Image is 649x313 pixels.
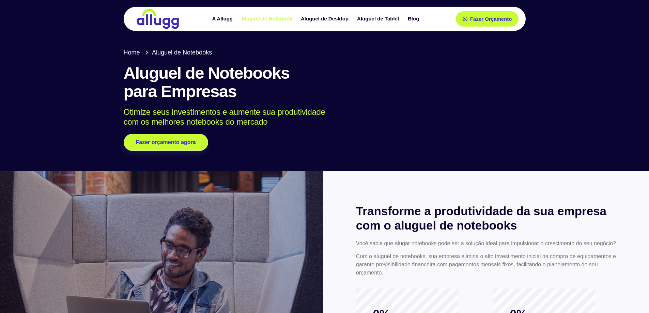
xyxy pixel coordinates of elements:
[124,48,140,57] span: Home
[356,239,616,248] p: Você sabia que alugar notebooks pode ser a solução ideal para impulsionar o crescimento do seu ne...
[124,64,526,101] h1: Aluguel de Notebooks para Empresas
[124,134,208,151] a: Fazer orçamento agora
[136,140,196,145] span: Fazer orçamento agora
[456,11,519,27] a: Fazer Orçamento
[470,16,512,21] span: Fazer Orçamento
[150,48,212,57] span: Aluguel de Notebooks
[356,252,616,277] p: Com o aluguel de notebooks, sua empresa elimina o alto investimento inicial na compra de equipame...
[238,13,297,25] a: Aluguel de Notebook
[356,204,616,233] h2: Transforme a produtividade da sua empresa com o aluguel de notebooks
[404,13,424,25] a: Blog
[208,13,238,25] a: A Allugg
[136,9,180,29] img: locação de TI é Allugg
[124,107,516,127] p: Otimize seus investimentos e aumente sua produtividade com os melhores notebooks do mercado
[297,13,354,25] a: Aluguel de Desktop
[354,13,404,25] a: Aluguel de Tablet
